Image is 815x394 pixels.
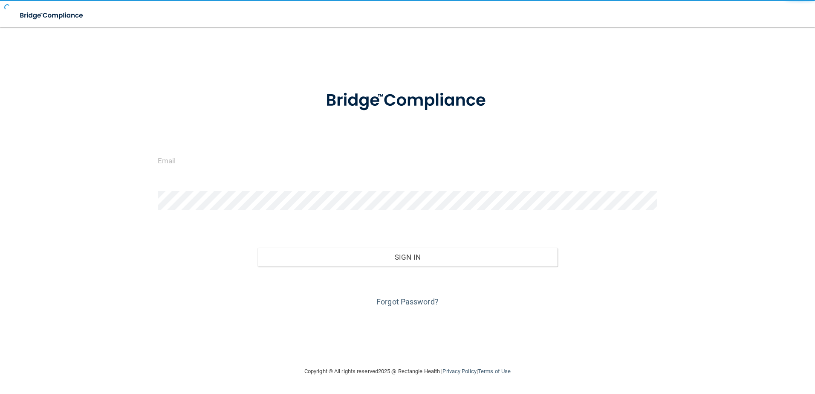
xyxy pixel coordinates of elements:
a: Forgot Password? [376,297,439,306]
img: bridge_compliance_login_screen.278c3ca4.svg [308,78,507,123]
a: Terms of Use [478,368,511,374]
keeper-lock: Open Keeper Popup [646,195,656,206]
img: bridge_compliance_login_screen.278c3ca4.svg [13,7,91,24]
input: Email [158,151,658,170]
a: Privacy Policy [442,368,476,374]
button: Sign In [257,248,558,267]
div: Copyright © All rights reserved 2025 @ Rectangle Health | | [252,358,563,385]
